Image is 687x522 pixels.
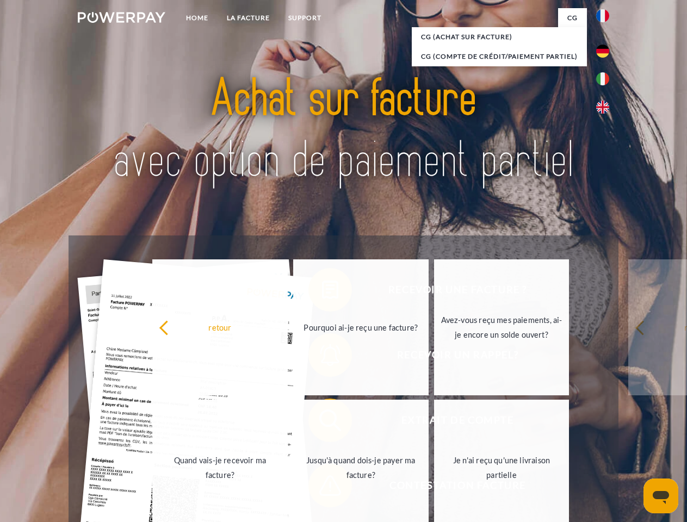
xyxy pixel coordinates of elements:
a: CG (achat sur facture) [412,27,587,47]
a: Avez-vous reçu mes paiements, ai-je encore un solde ouvert? [434,259,570,395]
img: de [596,45,609,58]
img: title-powerpay_fr.svg [104,52,583,208]
div: retour [159,320,281,334]
a: CG [558,8,587,28]
iframe: Bouton de lancement de la fenêtre de messagerie [643,478,678,513]
div: Jusqu'à quand dois-je payer ma facture? [300,453,422,482]
a: LA FACTURE [218,8,279,28]
img: en [596,101,609,114]
div: Quand vais-je recevoir ma facture? [159,453,281,482]
img: fr [596,9,609,22]
a: Home [177,8,218,28]
div: Avez-vous reçu mes paiements, ai-je encore un solde ouvert? [441,313,563,342]
div: Pourquoi ai-je reçu une facture? [300,320,422,334]
img: logo-powerpay-white.svg [78,12,165,23]
img: it [596,72,609,85]
a: CG (Compte de crédit/paiement partiel) [412,47,587,66]
div: Je n'ai reçu qu'une livraison partielle [441,453,563,482]
a: Support [279,8,331,28]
